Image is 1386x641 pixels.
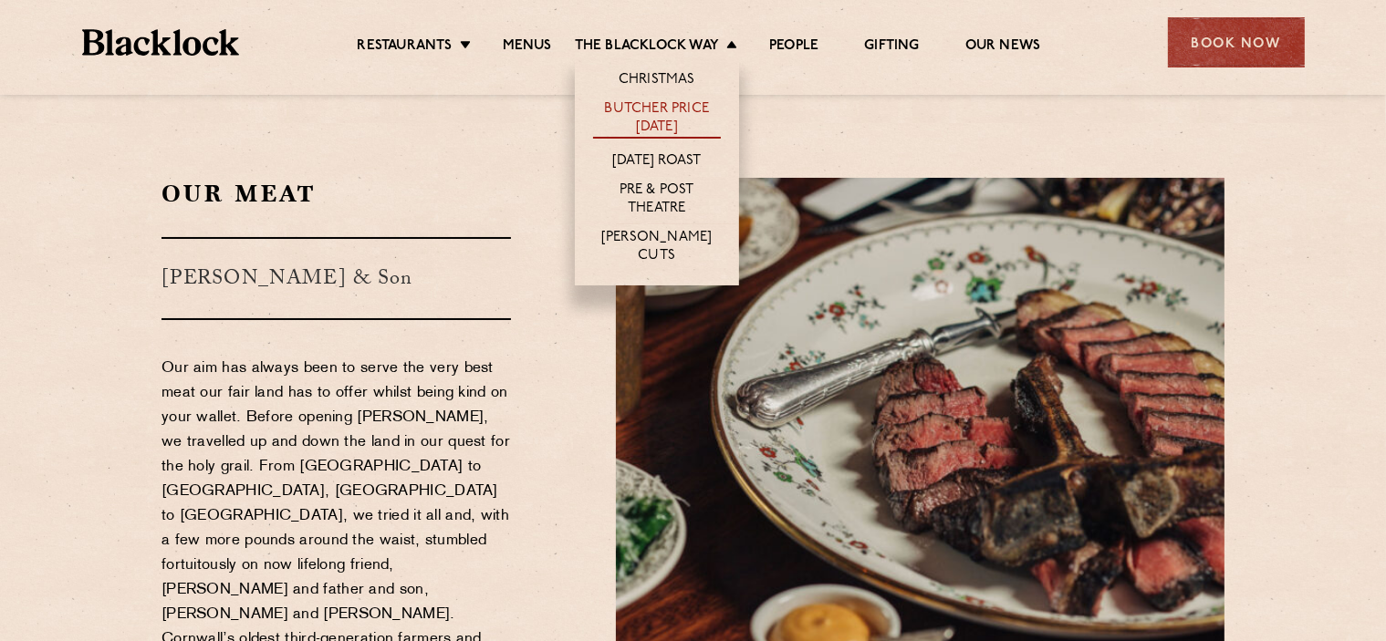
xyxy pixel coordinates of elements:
div: Book Now [1168,17,1305,67]
a: Gifting [864,37,919,57]
a: Pre & Post Theatre [593,181,721,220]
a: People [769,37,818,57]
a: Our News [965,37,1041,57]
a: Restaurants [358,37,453,57]
a: Butcher Price [DATE] [593,100,721,139]
a: [PERSON_NAME] Cuts [593,229,721,267]
h2: Our Meat [162,178,511,210]
a: Menus [503,37,552,57]
a: The Blacklock Way [575,37,719,57]
a: Christmas [619,71,695,91]
h3: [PERSON_NAME] & Son [162,237,511,320]
a: [DATE] Roast [612,152,701,172]
img: BL_Textured_Logo-footer-cropped.svg [82,29,240,56]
